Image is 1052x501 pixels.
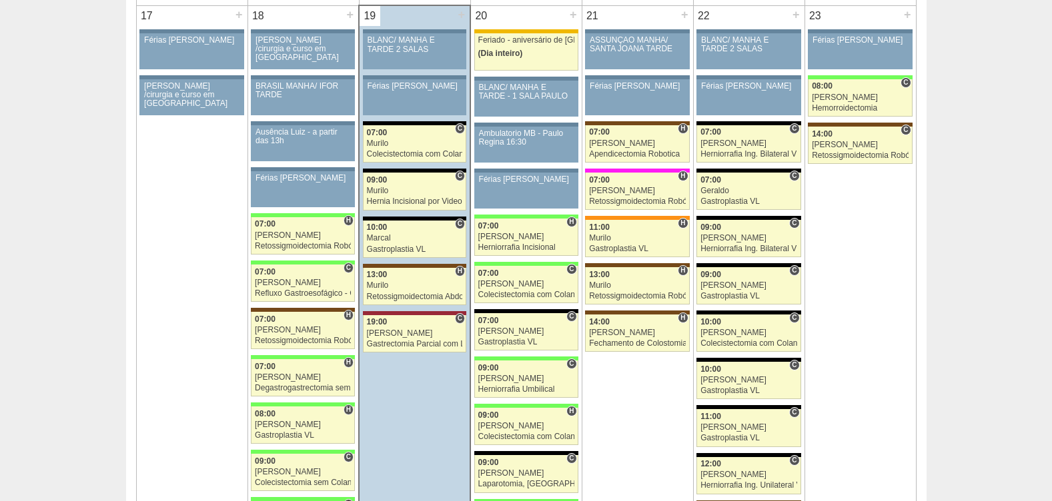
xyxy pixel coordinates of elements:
span: Consultório [789,171,799,181]
div: BRASIL MANHÃ/ IFOR TARDE [255,82,350,99]
div: Key: Blanc [474,451,578,455]
div: Retossigmoidectomia Abdominal VL [367,292,463,301]
div: Key: Blanc [474,309,578,313]
span: Hospital [678,218,688,229]
span: 07:00 [478,316,499,325]
a: BLANC/ MANHÃ E TARDE 2 SALAS [696,33,801,69]
div: [PERSON_NAME] [700,376,797,384]
div: Hernia Incisional por Video [367,197,463,206]
span: Consultório [566,453,576,464]
div: Herniorrafia Ing. Bilateral VL [700,150,797,159]
div: Gastroplastia VL [700,197,797,206]
span: 13:00 [589,270,610,279]
span: Consultório [789,360,799,370]
span: 07:00 [255,362,276,371]
div: [PERSON_NAME] [478,327,574,336]
span: 10:00 [700,364,721,374]
a: C 09:00 [PERSON_NAME] Gastroplastia VL [696,267,801,304]
div: Férias [PERSON_NAME] [255,174,350,183]
div: [PERSON_NAME] [589,139,686,148]
a: C 09:00 Murilo Hernia Incisional por Video [363,173,466,210]
span: 07:00 [255,267,276,276]
span: Hospital [344,404,354,415]
div: Key: Blanc [363,121,466,125]
span: Consultório [455,219,465,229]
span: 07:00 [700,127,721,137]
div: [PERSON_NAME] [478,422,574,430]
a: C 07:00 Murilo Colecistectomia com Colangiografia VL [363,125,466,163]
div: Key: Aviso [474,169,578,173]
span: Consultório [566,358,576,369]
div: Key: Brasil [474,262,578,266]
div: Key: Aviso [139,29,243,33]
a: C 07:00 [PERSON_NAME] Herniorrafia Ing. Bilateral VL [696,125,801,163]
span: 09:00 [478,363,499,372]
div: Key: Santa Joana [251,308,355,312]
div: Fechamento de Colostomia ou Enterostomia [589,339,686,348]
div: Férias [PERSON_NAME] [590,82,685,91]
div: [PERSON_NAME] [478,469,574,478]
span: Consultório [344,262,354,273]
span: Consultório [455,171,465,181]
div: Key: Blanc [696,453,801,457]
div: Ambulatorio MB - Paulo Regina 16:30 [479,129,574,147]
a: C 07:00 Geraldo Gastroplastia VL [696,173,801,210]
span: 09:00 [255,456,276,466]
div: Murilo [589,234,686,243]
div: Retossigmoidectomia Robótica [255,336,351,345]
span: Hospital [344,357,354,368]
span: 07:00 [700,175,721,185]
span: 08:00 [812,81,833,91]
a: H 14:00 [PERSON_NAME] Fechamento de Colostomia ou Enterostomia [585,314,689,352]
a: H 07:00 [PERSON_NAME] Retossigmoidectomia Robótica [251,217,355,254]
div: [PERSON_NAME] [478,233,574,241]
div: Key: Santa Joana [363,264,466,268]
div: Apendicectomia Robotica [589,150,686,159]
span: Consultório [901,125,911,135]
a: Férias [PERSON_NAME] [474,173,578,209]
div: Key: Blanc [696,405,801,409]
div: Gastroplastia VL [255,431,351,440]
a: C 09:00 [PERSON_NAME] Herniorrafia Ing. Bilateral VL [696,220,801,257]
div: Marcal [367,234,463,243]
span: (Dia inteiro) [478,49,523,58]
div: + [456,6,467,23]
div: Key: Aviso [585,75,689,79]
div: Key: Sírio Libanês [363,311,466,315]
div: Key: Brasil [251,497,355,501]
div: Key: Aviso [139,75,243,79]
span: 10:00 [367,223,388,232]
div: 17 [137,6,157,26]
div: [PERSON_NAME] [478,374,574,383]
div: Gastroplastia VL [700,434,797,442]
a: C 11:00 [PERSON_NAME] Gastroplastia VL [696,409,801,446]
a: C 10:00 [PERSON_NAME] Colecistectomia com Colangiografia VL [696,314,801,352]
div: Key: Aviso [251,29,355,33]
div: Key: Santa Joana [585,310,689,314]
div: 20 [471,6,492,26]
div: Key: Blanc [696,263,801,267]
div: Key: Brasil [251,213,355,217]
div: Murilo [589,281,686,290]
a: C 10:00 Marcal Gastroplastia VL [363,221,466,258]
a: ASSUNÇÃO MANHÃ/ SANTA JOANA TARDE [585,33,689,69]
div: BLANC/ MANHÃ E TARDE - 1 SALA PAULO [479,83,574,101]
div: Key: Santa Joana [808,123,912,127]
div: Key: Aviso [474,123,578,127]
span: 12:00 [700,459,721,468]
div: Key: Aviso [363,29,466,33]
div: Key: Blanc [696,121,801,125]
span: Consultório [789,265,799,276]
div: Key: Blanc [696,216,801,220]
a: C 09:00 [PERSON_NAME] Colecistectomia sem Colangiografia VL [251,454,355,491]
span: 07:00 [255,314,276,324]
div: [PERSON_NAME] [812,93,909,102]
a: Ambulatorio MB - Paulo Regina 16:30 [474,127,578,163]
span: 09:00 [367,175,388,185]
span: Hospital [566,217,576,227]
div: Key: Feriado [474,29,578,33]
span: 14:00 [589,317,610,326]
span: 11:00 [700,412,721,421]
a: Férias [PERSON_NAME] [139,33,243,69]
span: Hospital [678,265,688,276]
